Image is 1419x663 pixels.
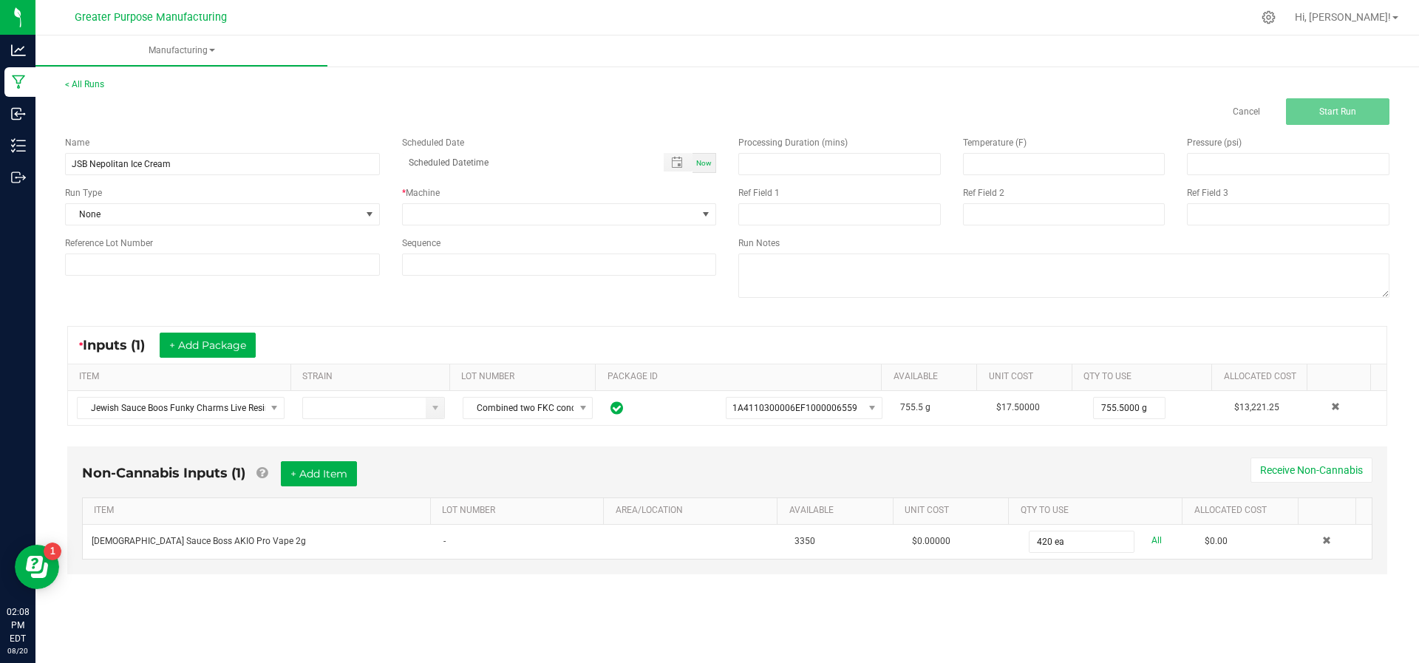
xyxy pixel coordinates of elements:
[11,138,26,153] inline-svg: Inventory
[78,398,265,418] span: Jewish Sauce Boos Funky Charms Live Resin
[11,106,26,121] inline-svg: Inbound
[443,536,446,546] span: -
[65,137,89,148] span: Name
[738,188,780,198] span: Ref Field 1
[789,505,888,517] a: AVAILABLESortable
[75,11,227,24] span: Greater Purpose Manufacturing
[738,238,780,248] span: Run Notes
[44,543,61,560] iframe: Resource center unread badge
[11,75,26,89] inline-svg: Manufacturing
[726,397,882,419] span: NO DATA FOUND
[7,605,29,645] p: 02:08 PM EDT
[66,204,361,225] span: None
[35,44,327,57] span: Manufacturing
[406,188,440,198] span: Machine
[1295,11,1391,23] span: Hi, [PERSON_NAME]!
[1319,106,1356,117] span: Start Run
[900,402,923,412] span: 755.5
[402,137,464,148] span: Scheduled Date
[732,403,857,413] span: 1A4110300006EF1000006559
[463,398,574,418] span: Combined two FKC concentrate tags to decarb
[94,505,424,517] a: ITEMSortable
[1194,505,1293,517] a: Allocated CostSortable
[83,337,160,353] span: Inputs (1)
[35,35,327,67] a: Manufacturing
[1187,188,1228,198] span: Ref Field 3
[256,465,268,481] a: Add Non-Cannabis items that were also consumed in the run (e.g. gloves and packaging); Also add N...
[1205,536,1228,546] span: $0.00
[160,333,256,358] button: + Add Package
[461,371,590,383] a: LOT NUMBERSortable
[1083,371,1205,383] a: QTY TO USESortable
[738,137,848,148] span: Processing Duration (mins)
[65,238,153,248] span: Reference Lot Number
[1187,137,1242,148] span: Pressure (psi)
[1234,402,1279,412] span: $13,221.25
[1233,106,1260,118] a: Cancel
[664,153,693,171] span: Toggle popup
[1250,458,1372,483] button: Receive Non-Cannabis
[65,79,104,89] a: < All Runs
[15,545,59,589] iframe: Resource center
[996,402,1040,412] span: $17.50000
[11,43,26,58] inline-svg: Analytics
[92,536,306,546] span: [DEMOGRAPHIC_DATA] Sauce Boss AKIO Pro Vape 2g
[79,371,285,383] a: ITEMSortable
[281,461,357,486] button: + Add Item
[794,536,815,546] span: 3350
[1021,505,1177,517] a: QTY TO USESortable
[402,238,440,248] span: Sequence
[82,465,245,481] span: Non-Cannabis Inputs (1)
[1310,505,1350,517] a: Sortable
[905,505,1003,517] a: Unit CostSortable
[442,505,598,517] a: LOT NUMBERSortable
[989,371,1066,383] a: Unit CostSortable
[963,137,1027,148] span: Temperature (F)
[1318,371,1364,383] a: Sortable
[1259,10,1278,24] div: Manage settings
[1286,98,1389,125] button: Start Run
[963,188,1004,198] span: Ref Field 2
[302,371,443,383] a: STRAINSortable
[912,536,950,546] span: $0.00000
[925,402,930,412] span: g
[616,505,772,517] a: AREA/LOCATIONSortable
[7,645,29,656] p: 08/20
[610,399,623,417] span: In Sync
[1224,371,1301,383] a: Allocated CostSortable
[1151,531,1162,551] a: All
[402,153,649,171] input: Scheduled Datetime
[894,371,971,383] a: AVAILABLESortable
[696,159,712,167] span: Now
[608,371,876,383] a: PACKAGE IDSortable
[11,170,26,185] inline-svg: Outbound
[65,186,102,200] span: Run Type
